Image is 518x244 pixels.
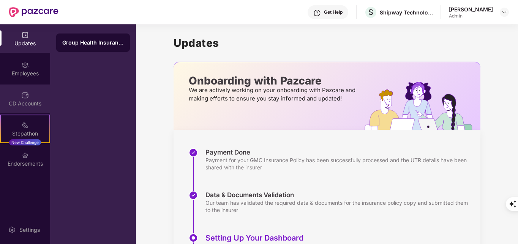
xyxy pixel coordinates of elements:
div: Stepathon [1,130,49,137]
span: S [368,8,373,17]
div: Payment Done [205,148,473,156]
div: [PERSON_NAME] [449,6,493,13]
img: svg+xml;base64,PHN2ZyBpZD0iVXBkYXRlZCIgeG1sbnM9Imh0dHA6Ly93d3cudzMub3JnLzIwMDAvc3ZnIiB3aWR0aD0iMj... [21,31,29,39]
img: svg+xml;base64,PHN2ZyBpZD0iSGVscC0zMngzMiIgeG1sbnM9Imh0dHA6Ly93d3cudzMub3JnLzIwMDAvc3ZnIiB3aWR0aD... [313,9,321,17]
div: Shipway Technology Pvt. Ltd [380,9,433,16]
img: svg+xml;base64,PHN2ZyBpZD0iU3RlcC1BY3RpdmUtMzJ4MzIiIHhtbG5zPSJodHRwOi8vd3d3LnczLm9yZy8yMDAwL3N2Zy... [189,233,198,242]
img: svg+xml;base64,PHN2ZyBpZD0iU3RlcC1Eb25lLTMyeDMyIiB4bWxucz0iaHR0cDovL3d3dy53My5vcmcvMjAwMC9zdmciIH... [189,148,198,157]
img: svg+xml;base64,PHN2ZyBpZD0iQ0RfQWNjb3VudHMiIGRhdGEtbmFtZT0iQ0QgQWNjb3VudHMiIHhtbG5zPSJodHRwOi8vd3... [21,91,29,99]
img: svg+xml;base64,PHN2ZyB4bWxucz0iaHR0cDovL3d3dy53My5vcmcvMjAwMC9zdmciIHdpZHRoPSIyMSIgaGVpZ2h0PSIyMC... [21,121,29,129]
p: Onboarding with Pazcare [189,77,358,84]
img: svg+xml;base64,PHN2ZyBpZD0iU2V0dGluZy0yMHgyMCIgeG1sbnM9Imh0dHA6Ly93d3cudzMub3JnLzIwMDAvc3ZnIiB3aW... [8,226,16,234]
img: hrOnboarding [365,82,480,130]
img: svg+xml;base64,PHN2ZyBpZD0iRW5kb3JzZW1lbnRzIiB4bWxucz0iaHR0cDovL3d3dy53My5vcmcvMjAwMC9zdmciIHdpZH... [21,152,29,159]
div: Admin [449,13,493,19]
img: svg+xml;base64,PHN2ZyBpZD0iRW1wbG95ZWVzIiB4bWxucz0iaHR0cDovL3d3dy53My5vcmcvMjAwMC9zdmciIHdpZHRoPS... [21,61,29,69]
p: We are actively working on your onboarding with Pazcare and making efforts to ensure you stay inf... [189,86,358,103]
div: Settings [17,226,42,234]
div: Data & Documents Validation [205,191,473,199]
div: Our team has validated the required data & documents for the insurance policy copy and submitted ... [205,199,473,214]
h1: Updates [174,37,480,49]
img: svg+xml;base64,PHN2ZyBpZD0iU3RlcC1Eb25lLTMyeDMyIiB4bWxucz0iaHR0cDovL3d3dy53My5vcmcvMjAwMC9zdmciIH... [189,191,198,200]
img: New Pazcare Logo [9,7,58,17]
div: Get Help [324,9,343,15]
img: svg+xml;base64,PHN2ZyBpZD0iRHJvcGRvd24tMzJ4MzIiIHhtbG5zPSJodHRwOi8vd3d3LnczLm9yZy8yMDAwL3N2ZyIgd2... [501,9,507,15]
div: New Challenge [9,139,41,145]
div: Group Health Insurance [62,39,124,46]
div: Setting Up Your Dashboard [205,233,473,242]
div: Payment for your GMC Insurance Policy has been successfully processed and the UTR details have be... [205,156,473,171]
